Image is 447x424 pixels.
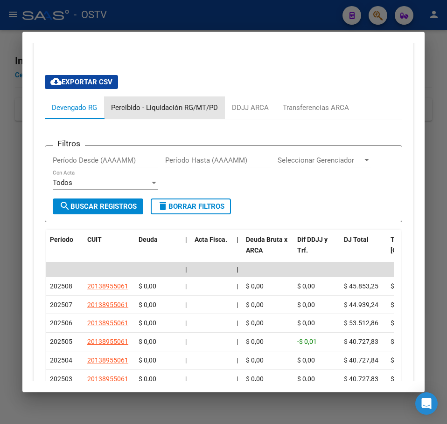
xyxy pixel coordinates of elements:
span: $ 0,00 [246,338,264,345]
datatable-header-cell: Dif DDJJ y Trf. [293,230,340,271]
span: 20138955061 [87,356,128,364]
span: $ 40.727,83 [344,375,378,383]
span: $ 53.512,86 [344,319,378,327]
span: $ 45.853,25 [344,282,378,290]
span: $ 0,00 [297,356,315,364]
datatable-header-cell: DJ Total [340,230,387,271]
span: $ 0,00 [297,282,315,290]
span: $ 0,00 [297,319,315,327]
div: Transferencias ARCA [283,103,349,113]
span: Buscar Registros [59,202,137,211]
button: Borrar Filtros [151,198,231,214]
span: | [185,282,187,290]
span: $ 0,00 [246,375,264,383]
span: $ 0,00 [139,356,156,364]
datatable-header-cell: Tot. Trf. Bruto [387,230,433,271]
datatable-header-cell: | [233,230,242,271]
span: 202508 [50,282,72,290]
button: Exportar CSV [45,75,118,89]
span: $ 0,00 [139,375,156,383]
span: 20138955061 [87,282,128,290]
span: $ 0,00 [246,282,264,290]
div: Open Intercom Messenger [415,392,438,415]
span: | [185,356,187,364]
span: | [237,266,238,273]
span: $ 44.939,24 [391,301,425,308]
span: | [237,356,238,364]
span: Deuda Bruta x ARCA [246,236,287,254]
span: 202506 [50,319,72,327]
span: | [237,338,238,345]
span: $ 53.512,86 [391,319,425,327]
span: Período [50,236,73,243]
span: $ 0,00 [246,356,264,364]
span: $ 0,00 [297,301,315,308]
span: Dif DDJJ y Trf. [297,236,328,254]
mat-icon: search [59,200,70,212]
span: $ 44.939,24 [344,301,378,308]
span: 202507 [50,301,72,308]
h3: Filtros [53,138,85,149]
span: Todos [53,178,72,187]
span: Deuda [139,236,158,243]
span: CUIT [87,236,102,243]
span: | [185,266,187,273]
span: | [237,236,238,243]
span: 202505 [50,338,72,345]
span: $ 0,00 [139,319,156,327]
datatable-header-cell: Período [46,230,84,271]
span: | [237,301,238,308]
span: | [185,319,187,327]
span: $ 0,00 [139,338,156,345]
mat-icon: delete [157,200,168,212]
mat-icon: cloud_download [50,76,62,87]
span: 20138955061 [87,338,128,345]
span: | [237,282,238,290]
datatable-header-cell: Acta Fisca. [191,230,233,271]
span: 20138955061 [87,319,128,327]
span: $ 0,00 [297,375,315,383]
span: | [185,236,187,243]
span: | [237,375,238,383]
span: | [237,319,238,327]
button: Buscar Registros [53,198,143,214]
span: $ 45.853,25 [391,282,425,290]
span: $ 40.727,83 [344,338,378,345]
span: Borrar Filtros [157,202,224,211]
span: $ 40.727,84 [391,356,425,364]
span: | [185,375,187,383]
datatable-header-cell: | [182,230,191,271]
span: -$ 0,01 [297,338,317,345]
div: Percibido - Liquidación RG/MT/PD [111,103,218,113]
span: $ 0,00 [246,301,264,308]
span: 20138955061 [87,301,128,308]
span: 202504 [50,356,72,364]
span: $ 0,00 [246,319,264,327]
span: Acta Fisca. [195,236,227,243]
span: DJ Total [344,236,369,243]
span: Seleccionar Gerenciador [278,156,363,164]
span: Exportar CSV [50,78,112,86]
datatable-header-cell: CUIT [84,230,135,271]
span: $ 40.727,84 [391,338,425,345]
datatable-header-cell: Deuda [135,230,182,271]
div: DDJJ ARCA [232,103,269,113]
span: $ 40.727,83 [391,375,425,383]
span: $ 0,00 [139,282,156,290]
span: 202503 [50,375,72,383]
span: 20138955061 [87,375,128,383]
span: | [185,301,187,308]
span: | [185,338,187,345]
span: $ 40.727,84 [344,356,378,364]
datatable-header-cell: Deuda Bruta x ARCA [242,230,293,271]
span: $ 0,00 [139,301,156,308]
div: Devengado RG [52,103,97,113]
